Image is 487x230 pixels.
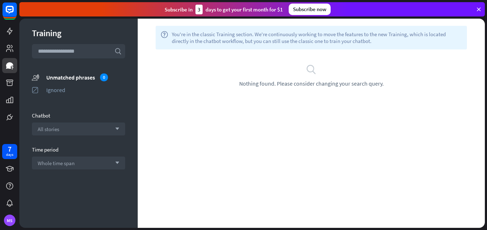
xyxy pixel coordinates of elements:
i: arrow_down [112,127,119,131]
div: MS [4,215,15,226]
div: Subscribe in days to get your first month for $1 [165,5,283,14]
i: search [114,48,122,55]
span: Nothing found. Please consider changing your search query. [239,80,384,87]
i: unmatched_phrases [32,73,39,81]
span: Whole time span [38,160,75,167]
a: 7 days [2,144,17,159]
div: 3 [195,5,203,14]
div: Time period [32,146,125,153]
div: Ignored [46,86,125,94]
div: Subscribe now [289,4,331,15]
i: help [161,31,168,44]
div: Training [32,28,125,39]
div: days [6,152,13,157]
i: arrow_down [112,161,119,165]
i: search [306,64,317,75]
div: Chatbot [32,112,125,119]
div: Unmatched phrases [46,73,125,81]
span: You're in the classic Training section. We're continuously working to move the features to the ne... [172,31,462,44]
span: All stories [38,126,59,133]
button: Open LiveChat chat widget [6,3,27,24]
div: 0 [100,73,108,81]
i: ignored [32,86,39,94]
div: 7 [8,146,11,152]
